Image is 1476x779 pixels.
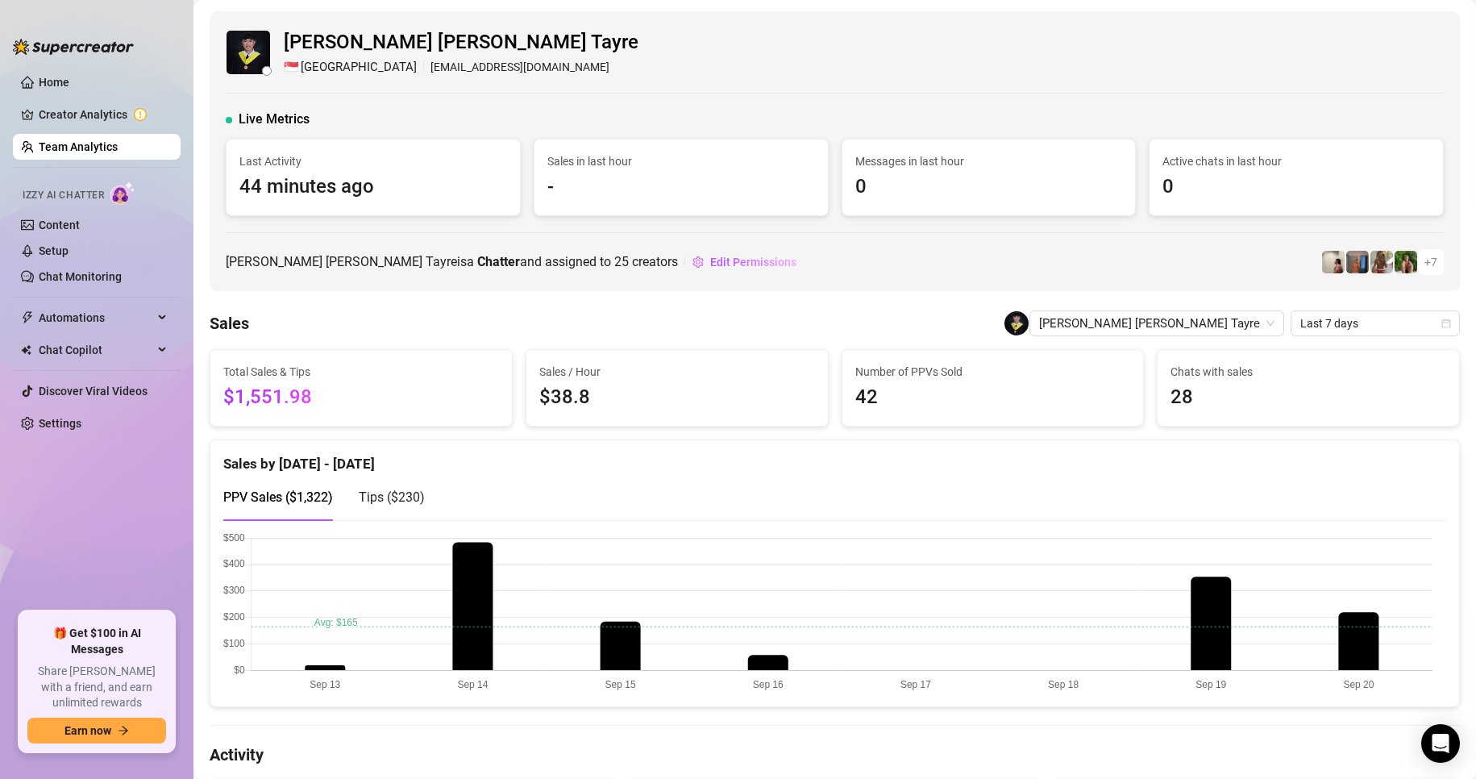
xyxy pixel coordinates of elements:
span: Sales in last hour [547,152,815,170]
a: Settings [39,417,81,430]
span: + 7 [1424,253,1437,271]
span: Edit Permissions [710,256,796,269]
span: $1,551.98 [223,382,499,413]
span: Automations [39,305,153,331]
a: Setup [39,244,69,257]
span: Chat Copilot [39,337,153,363]
a: Home [39,76,69,89]
a: Team Analytics [39,140,118,153]
button: Edit Permissions [692,249,797,275]
img: Nathaniel [1395,251,1417,273]
span: [PERSON_NAME] [PERSON_NAME] Tayre [284,27,638,58]
img: Chat Copilot [21,344,31,356]
span: Last 7 days [1300,311,1450,335]
span: arrow-right [118,725,129,736]
span: 🎁 Get $100 in AI Messages [27,626,166,657]
a: Discover Viral Videos [39,385,148,398]
span: Sales / Hour [539,363,815,381]
h4: Activity [210,744,1460,766]
span: Active chats in last hour [1162,152,1430,170]
span: calendar [1441,319,1451,328]
span: 44 minutes ago [239,172,507,202]
span: [GEOGRAPHIC_DATA] [301,58,417,77]
span: 42 [855,382,1131,413]
img: logo-BBDzfeDw.svg [13,39,134,55]
span: Last Activity [239,152,507,170]
a: Content [39,219,80,231]
div: [EMAIL_ADDRESS][DOMAIN_NAME] [284,58,638,77]
span: Ric John Derell Tayre [1039,311,1274,335]
span: PPV Sales ( $1,322 ) [223,489,333,505]
a: Creator Analytics exclamation-circle [39,102,168,127]
span: 🇸🇬 [284,58,299,77]
span: $38.8 [539,382,815,413]
span: Number of PPVs Sold [855,363,1131,381]
span: Messages in last hour [855,152,1123,170]
img: Wayne [1346,251,1369,273]
span: 28 [1170,382,1446,413]
span: - [547,172,815,202]
img: Ralphy [1322,251,1345,273]
a: Chat Monitoring [39,270,122,283]
img: AI Chatter [110,181,135,205]
button: Earn nowarrow-right [27,718,166,744]
h4: Sales [210,312,249,335]
span: thunderbolt [21,311,34,324]
span: Tips ( $230 ) [359,489,425,505]
span: Izzy AI Chatter [23,188,104,203]
span: 0 [855,172,1123,202]
img: Ric John Derell Tayre [1004,311,1029,335]
span: Earn now [64,724,111,737]
span: 25 [614,254,629,269]
span: 0 [1162,172,1430,202]
div: Open Intercom Messenger [1421,724,1460,763]
span: Live Metrics [239,110,310,129]
img: Nathaniel [1370,251,1393,273]
span: Chats with sales [1170,363,1446,381]
span: [PERSON_NAME] [PERSON_NAME] Tayre is a and assigned to creators [226,252,678,272]
span: Share [PERSON_NAME] with a friend, and earn unlimited rewards [27,664,166,711]
span: Total Sales & Tips [223,363,499,381]
img: Ric John Derell Tayre [227,31,270,74]
b: Chatter [477,254,520,269]
span: setting [692,256,704,268]
div: Sales by [DATE] - [DATE] [223,440,1446,475]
